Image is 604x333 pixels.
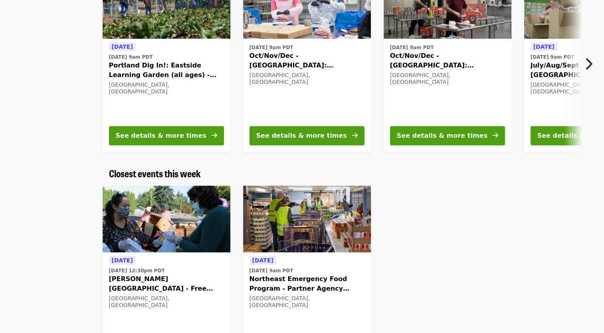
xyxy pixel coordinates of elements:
[109,274,224,293] span: [PERSON_NAME][GEOGRAPHIC_DATA] - Free Food Market (16+)
[390,72,505,85] div: [GEOGRAPHIC_DATA], [GEOGRAPHIC_DATA]
[250,295,364,309] div: [GEOGRAPHIC_DATA], [GEOGRAPHIC_DATA]
[116,131,206,141] div: See details & more times
[352,132,358,139] i: arrow-right icon
[250,274,364,293] span: Northeast Emergency Food Program - Partner Agency Support
[109,61,224,80] span: Portland Dig In!: Eastside Learning Garden (all ages) - Aug/Sept/Oct
[109,168,201,179] a: Closest events this week
[212,132,217,139] i: arrow-right icon
[103,186,230,253] img: Merlo Station - Free Food Market (16+) organized by Oregon Food Bank
[103,168,502,179] div: Closest events this week
[531,54,574,61] time: [DATE] 9am PDT
[112,44,133,50] span: [DATE]
[493,132,498,139] i: arrow-right icon
[256,131,347,141] div: See details & more times
[390,51,505,70] span: Oct/Nov/Dec - [GEOGRAPHIC_DATA]: Repack/Sort (age [DEMOGRAPHIC_DATA]+)
[533,44,554,50] span: [DATE]
[250,267,293,274] time: [DATE] 9am PDT
[109,295,224,309] div: [GEOGRAPHIC_DATA], [GEOGRAPHIC_DATA]
[252,257,273,264] span: [DATE]
[109,126,224,145] button: See details & more times
[397,131,487,141] div: See details & more times
[109,267,165,274] time: [DATE] 12:30pm PDT
[250,126,364,145] button: See details & more times
[250,72,364,85] div: [GEOGRAPHIC_DATA], [GEOGRAPHIC_DATA]
[109,54,153,61] time: [DATE] 9am PDT
[584,56,592,71] i: chevron-right icon
[390,44,434,51] time: [DATE] 9am PDT
[250,51,364,70] span: Oct/Nov/Dec - [GEOGRAPHIC_DATA]: Repack/Sort (age [DEMOGRAPHIC_DATA]+)
[250,44,293,51] time: [DATE] 9am PDT
[112,257,133,264] span: [DATE]
[243,186,371,253] img: Northeast Emergency Food Program - Partner Agency Support organized by Oregon Food Bank
[109,81,224,95] div: [GEOGRAPHIC_DATA], [GEOGRAPHIC_DATA]
[578,53,604,75] button: Next item
[109,166,201,180] span: Closest events this week
[390,126,505,145] button: See details & more times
